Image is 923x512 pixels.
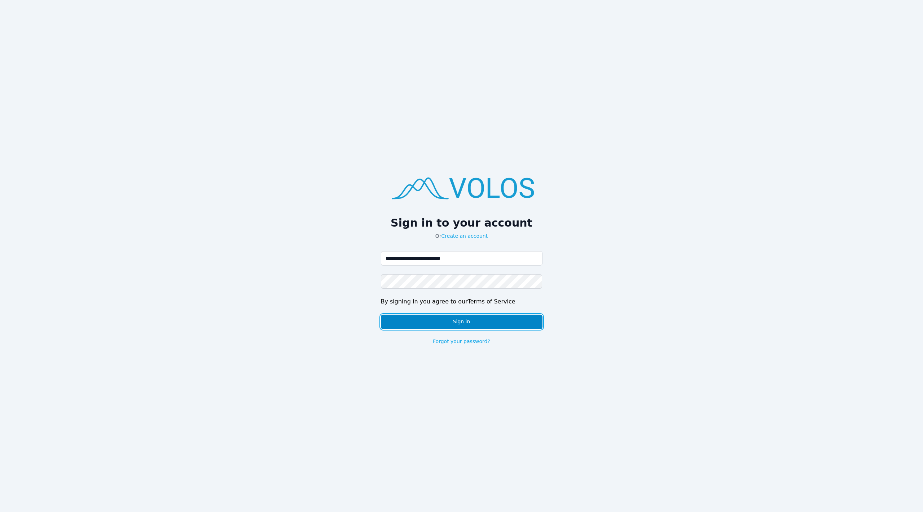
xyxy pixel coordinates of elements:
[441,233,488,239] a: Create an account
[381,315,542,329] button: Sign in
[433,338,490,345] a: Forgot your password?
[381,232,542,240] p: Or
[381,216,542,229] h2: Sign in to your account
[468,298,515,305] a: Terms of Service
[381,297,542,306] div: By signing in you agree to our
[381,167,542,208] img: logo.png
